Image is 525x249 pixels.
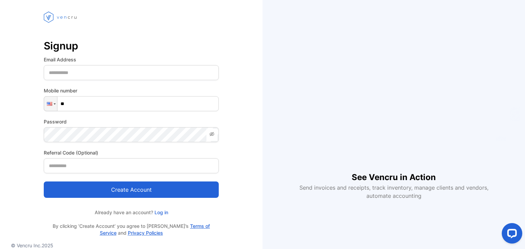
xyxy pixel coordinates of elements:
p: Already have an account? [44,209,219,216]
h1: See Vencru in Action [352,160,436,184]
iframe: LiveChat chat widget [496,220,525,249]
div: United States: + 1 [44,97,57,111]
p: Signup [44,38,219,54]
label: Mobile number [44,87,219,94]
label: Password [44,118,219,125]
a: Privacy Policies [128,230,163,236]
label: Referral Code (Optional) [44,149,219,156]
p: By clicking ‘Create Account’ you agree to [PERSON_NAME]’s and [44,223,219,236]
iframe: YouTube video player [295,49,493,160]
button: Create account [44,181,219,198]
a: Log in [153,209,168,215]
p: Send invoices and receipts, track inventory, manage clients and vendors, automate accounting [295,184,492,200]
label: Email Address [44,56,219,63]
